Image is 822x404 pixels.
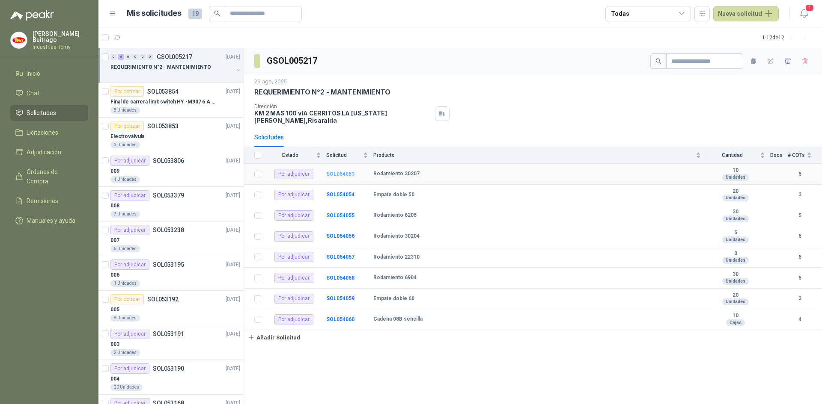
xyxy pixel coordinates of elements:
th: Producto [373,147,706,164]
a: SOL054060 [326,316,354,322]
b: 20 [706,292,765,299]
div: Unidades [722,236,749,243]
span: 19 [188,9,202,19]
img: Logo peakr [10,10,54,21]
div: Cajas [726,319,745,326]
div: 1 Unidades [110,176,140,183]
p: 009 [110,167,119,175]
span: Remisiones [27,196,58,206]
b: 5 [706,230,765,236]
div: Por adjudicar [274,314,313,324]
b: Rodamiento 30207 [373,171,420,177]
div: 0 [147,54,153,60]
p: [DATE] [226,261,240,269]
div: Por cotizar [110,294,144,304]
div: 20 Unidades [110,384,143,391]
span: Solicitud [326,152,361,158]
div: Unidades [722,174,749,181]
b: Rodamiento 30204 [373,233,420,240]
span: 1 [805,4,814,12]
a: 0 8 0 0 0 0 GSOL005217[DATE] REQUERIMIENTO N°2 - MANTENIMIENTO [110,52,242,79]
span: Adjudicación [27,147,61,157]
a: Por adjudicarSOL053806[DATE] 0091 Unidades [98,152,244,187]
h1: Mis solicitudes [127,7,182,20]
span: search [655,58,661,64]
b: 3 [788,191,812,199]
div: Unidades [722,298,749,305]
a: Por cotizarSOL053854[DATE] Final de carrera limit switch HY -M907 6 A - 250 V a.c8 Unidades [98,83,244,118]
b: 10 [706,167,765,174]
a: Por adjudicarSOL053379[DATE] 0087 Unidades [98,187,244,221]
a: Manuales y ayuda [10,212,88,229]
a: SOL054053 [326,171,354,177]
b: Empate doble 50 [373,192,414,198]
div: Unidades [722,257,749,264]
b: 10 [706,313,765,319]
div: Unidades [722,278,749,285]
h3: GSOL005217 [267,54,319,68]
a: Añadir Solicitud [244,330,822,345]
p: SOL053195 [153,262,184,268]
a: SOL054059 [326,295,354,301]
a: Por adjudicarSOL053238[DATE] 0075 Unidades [98,221,244,256]
p: KM 2 MAS 100 vIA CERRITOS LA [US_STATE] [PERSON_NAME] , Risaralda [254,109,432,124]
b: 5 [788,212,812,220]
th: # COTs [788,147,822,164]
th: Docs [770,147,788,164]
div: 0 [110,54,117,60]
b: Rodamiento 22310 [373,254,420,261]
div: Por adjudicar [110,329,149,339]
div: Por adjudicar [110,225,149,235]
b: 5 [788,170,812,178]
th: Estado [266,147,326,164]
span: search [214,10,220,16]
p: [DATE] [226,122,240,130]
div: 0 [132,54,139,60]
b: 20 [706,188,765,195]
div: Por adjudicar [274,252,313,262]
div: Por cotizar [110,121,144,131]
a: Chat [10,85,88,101]
span: Cantidad [706,152,758,158]
div: Por adjudicar [274,210,313,221]
p: [PERSON_NAME] Buitrago [33,31,88,43]
button: Añadir Solicitud [244,330,304,345]
a: SOL054054 [326,192,354,198]
a: Remisiones [10,193,88,209]
div: 0 [125,54,131,60]
button: Nueva solicitud [713,6,779,21]
span: Chat [27,88,39,98]
p: 006 [110,271,119,279]
b: Rodamiento 6205 [373,212,417,219]
p: SOL053379 [153,192,184,198]
p: 004 [110,375,119,383]
b: Rodamiento 6904 [373,274,417,281]
a: Por cotizarSOL053192[DATE] 0058 Unidades [98,291,244,325]
div: Unidades [722,215,749,222]
p: [DATE] [226,88,240,96]
p: SOL053192 [147,296,179,302]
p: REQUERIMIENTO N°2 - MANTENIMIENTO [110,63,211,71]
p: Industrias Tomy [33,44,88,50]
a: Por cotizarSOL053853[DATE] Electroválvula3 Unidades [98,118,244,152]
a: SOL054056 [326,233,354,239]
b: 3 [706,251,765,257]
b: Empate doble 60 [373,295,414,302]
span: Solicitudes [27,108,56,118]
b: 5 [788,274,812,282]
a: Por adjudicarSOL053191[DATE] 0032 Unidades [98,325,244,360]
p: 005 [110,306,119,314]
a: SOL054058 [326,275,354,281]
div: 7 Unidades [110,211,140,218]
b: 4 [788,316,812,324]
a: Licitaciones [10,124,88,141]
p: 007 [110,236,119,245]
p: [DATE] [226,365,240,373]
th: Cantidad [706,147,770,164]
div: 5 Unidades [110,245,140,252]
button: 1 [796,6,812,21]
